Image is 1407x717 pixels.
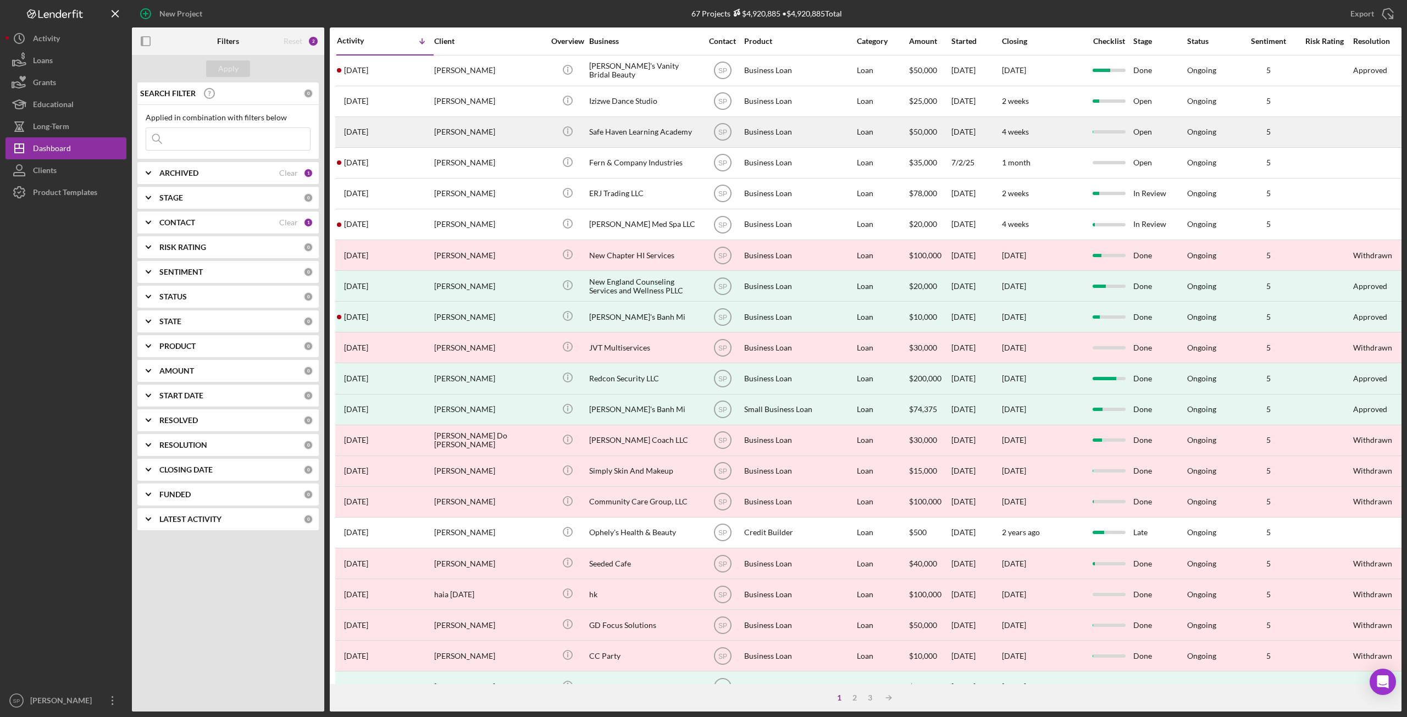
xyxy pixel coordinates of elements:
[1133,487,1186,516] div: Done
[1353,313,1387,321] div: Approved
[1133,364,1186,393] div: Done
[718,406,727,414] text: SP
[33,137,71,162] div: Dashboard
[1187,436,1216,444] div: Ongoing
[909,37,950,46] div: Amount
[303,267,313,277] div: 0
[159,317,181,326] b: STATE
[951,457,1001,486] div: [DATE]
[857,241,908,270] div: Loan
[1002,343,1026,352] time: [DATE]
[909,302,950,331] div: $10,000
[217,37,239,46] b: Filters
[744,302,854,331] div: Business Loan
[344,436,368,444] time: 2024-11-21 02:19
[1133,56,1186,85] div: Done
[951,549,1001,578] div: [DATE]
[303,490,313,499] div: 0
[909,219,937,229] span: $20,000
[1187,158,1216,167] div: Ongoing
[5,93,126,115] button: Educational
[5,137,126,159] a: Dashboard
[909,158,937,167] span: $35,000
[1187,313,1216,321] div: Ongoing
[1187,97,1216,105] div: Ongoing
[909,549,950,578] div: $40,000
[5,27,126,49] button: Activity
[1241,497,1296,506] div: 5
[1002,527,1040,537] time: 2 years ago
[303,391,313,401] div: 0
[909,527,927,537] span: $500
[344,313,368,321] time: 2025-05-14 14:26
[909,487,950,516] div: $100,000
[718,498,727,506] text: SP
[718,560,727,568] text: SP
[589,87,699,116] div: Izizwe Dance Studio
[744,241,854,270] div: Business Loan
[1002,251,1026,260] time: [DATE]
[951,426,1001,455] div: [DATE]
[857,87,908,116] div: Loan
[1187,220,1216,229] div: Ongoing
[159,243,206,252] b: RISK RATING
[434,302,544,331] div: [PERSON_NAME]
[1002,313,1026,321] div: [DATE]
[5,49,126,71] a: Loans
[1187,528,1216,537] div: Ongoing
[159,342,196,351] b: PRODUCT
[344,374,368,383] time: 2025-04-02 17:17
[718,252,727,259] text: SP
[344,528,368,537] time: 2024-10-28 22:04
[434,487,544,516] div: [PERSON_NAME]
[1241,466,1296,475] div: 5
[434,118,544,147] div: [PERSON_NAME]
[303,168,313,178] div: 1
[1002,127,1029,136] time: 4 weeks
[589,487,699,516] div: Community Care Group, LLC
[718,529,727,537] text: SP
[1002,219,1029,229] time: 4 weeks
[1241,37,1296,46] div: Sentiment
[33,27,60,52] div: Activity
[1133,395,1186,424] div: Done
[718,437,727,444] text: SP
[344,97,368,105] time: 2025-07-23 18:58
[5,71,126,93] button: Grants
[718,313,727,321] text: SP
[5,115,126,137] a: Long-Term
[1187,559,1216,568] div: Ongoing
[718,375,727,383] text: SP
[718,468,727,475] text: SP
[702,37,743,46] div: Contact
[951,241,1001,270] div: [DATE]
[434,241,544,270] div: [PERSON_NAME]
[33,49,53,74] div: Loans
[344,189,368,198] time: 2025-07-02 14:31
[951,333,1001,362] div: [DATE]
[146,113,311,122] div: Applied in combination with filters below
[909,333,950,362] div: $30,000
[589,333,699,362] div: JVT Multiservices
[589,580,699,609] div: hk
[1241,528,1296,537] div: 5
[951,487,1001,516] div: [DATE]
[159,416,198,425] b: RESOLVED
[857,395,908,424] div: Loan
[589,457,699,486] div: Simply Skin And Makeup
[337,36,385,45] div: Activity
[857,364,908,393] div: Loan
[1133,271,1186,301] div: Done
[1133,118,1186,147] div: Open
[1002,158,1031,167] time: 1 month
[434,37,544,46] div: Client
[589,302,699,331] div: [PERSON_NAME]'s Banh Mi
[159,490,191,499] b: FUNDED
[344,405,368,414] time: 2025-03-21 23:14
[344,497,368,506] time: 2024-11-04 17:11
[1133,37,1186,46] div: Stage
[434,333,544,362] div: [PERSON_NAME]
[303,292,313,302] div: 0
[1241,282,1296,291] div: 5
